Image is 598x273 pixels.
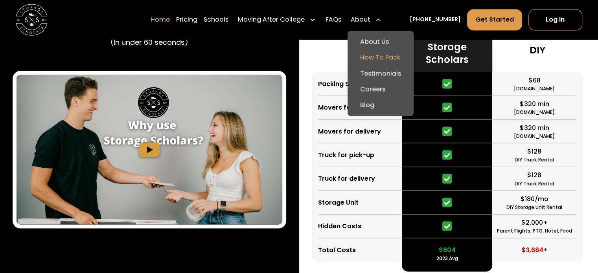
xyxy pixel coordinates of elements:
[527,170,541,180] div: $128
[515,180,554,187] div: DIY Truck Rental
[351,97,410,113] a: Blog
[514,108,555,115] div: [DOMAIN_NAME]
[528,9,582,30] a: Log In
[318,198,359,207] div: Storage Unit
[351,34,410,50] a: About Us
[351,50,410,66] a: How To Pack
[521,245,547,255] div: $3,684+
[436,255,458,262] div: 2023 Avg
[514,132,555,139] div: [DOMAIN_NAME]
[410,16,461,24] a: [PHONE_NUMBER]
[238,15,305,24] div: Moving After College
[467,9,522,30] a: Get Started
[351,15,370,24] div: About
[318,221,361,231] div: Hidden Costs
[151,9,170,31] a: Home
[318,245,356,255] div: Total Costs
[318,103,380,112] div: Movers for pick-up
[348,31,414,116] nav: About
[506,203,562,211] div: DIY Storage Unit Rental
[110,37,188,47] p: (In under 60 seconds)
[530,44,545,56] h3: DIY
[519,123,549,132] div: $320 min
[351,81,410,97] a: Careers
[514,85,555,92] div: [DOMAIN_NAME]
[325,9,341,31] a: FAQs
[515,156,554,163] div: DIY Truck Rental
[527,147,541,156] div: $128
[348,9,385,31] div: About
[439,245,456,255] div: $604
[351,66,410,81] a: Testimonials
[318,174,375,183] div: Truck for delivery
[519,99,549,108] div: $320 min
[497,227,572,234] div: Parent Flights, PTO, Hotel, Food
[204,9,228,31] a: Schools
[17,75,282,224] a: open lightbox
[17,75,282,224] img: Storage Scholars - How it Works video.
[318,150,374,159] div: Truck for pick-up
[235,9,319,31] div: Moving After College
[318,126,381,136] div: Movers for delivery
[318,79,372,88] div: Packing Supplies
[16,4,48,36] img: Storage Scholars main logo
[521,218,547,227] div: $2,000+
[176,9,197,31] a: Pricing
[528,75,540,85] div: $68
[408,40,486,65] h3: Storage Scholars
[520,194,548,203] div: $180/mo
